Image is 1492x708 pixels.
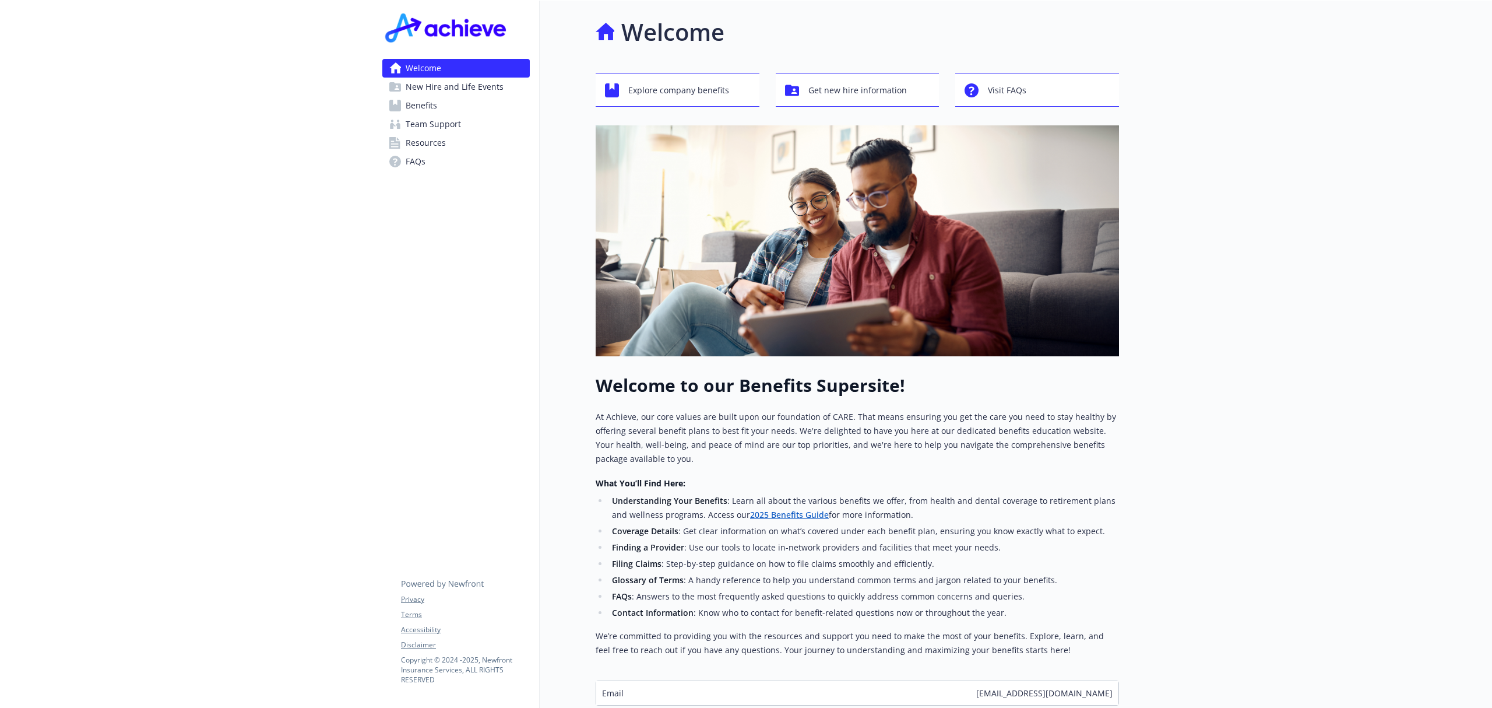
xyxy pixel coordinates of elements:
span: Get new hire information [808,79,907,101]
li: : Get clear information on what’s covered under each benefit plan, ensuring you know exactly what... [608,524,1119,538]
p: At Achieve, our core values are built upon our foundation of CARE. That means ensuring you get th... [596,410,1119,466]
img: overview page banner [596,125,1119,356]
span: Email [602,687,624,699]
strong: Glossary of Terms [612,574,684,586]
span: Team Support [406,115,461,134]
strong: Finding a Provider [612,542,684,553]
span: Visit FAQs [988,79,1026,101]
strong: Contact Information [612,607,694,618]
strong: FAQs [612,591,632,602]
span: [EMAIL_ADDRESS][DOMAIN_NAME] [976,687,1113,699]
button: Explore company benefits [596,73,759,107]
span: Benefits [406,96,437,115]
button: Get new hire information [776,73,939,107]
li: : Know who to contact for benefit-related questions now or throughout the year. [608,606,1119,620]
strong: Understanding Your Benefits [612,495,727,506]
li: : Step-by-step guidance on how to file claims smoothly and efficiently. [608,557,1119,571]
h1: Welcome to our Benefits Supersite! [596,375,1119,396]
strong: Filing Claims [612,558,661,569]
a: Accessibility [401,625,529,635]
a: Resources [382,134,530,152]
a: 2025 Benefits Guide [750,509,829,520]
a: Disclaimer [401,640,529,650]
span: Explore company benefits [628,79,729,101]
a: Benefits [382,96,530,115]
li: : A handy reference to help you understand common terms and jargon related to your benefits. [608,573,1119,587]
li: : Use our tools to locate in-network providers and facilities that meet your needs. [608,541,1119,555]
span: Welcome [406,59,441,78]
a: Terms [401,609,529,620]
a: New Hire and Life Events [382,78,530,96]
a: Privacy [401,594,529,605]
strong: What You’ll Find Here: [596,478,685,489]
li: : Answers to the most frequently asked questions to quickly address common concerns and queries. [608,590,1119,604]
strong: Coverage Details [612,525,678,537]
li: : Learn all about the various benefits we offer, from health and dental coverage to retirement pl... [608,494,1119,522]
a: FAQs [382,152,530,171]
span: FAQs [406,152,425,171]
p: We’re committed to providing you with the resources and support you need to make the most of your... [596,629,1119,657]
span: Resources [406,134,446,152]
a: Welcome [382,59,530,78]
span: New Hire and Life Events [406,78,504,96]
a: Team Support [382,115,530,134]
button: Visit FAQs [955,73,1119,107]
p: Copyright © 2024 - 2025 , Newfront Insurance Services, ALL RIGHTS RESERVED [401,655,529,685]
h1: Welcome [621,15,724,50]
